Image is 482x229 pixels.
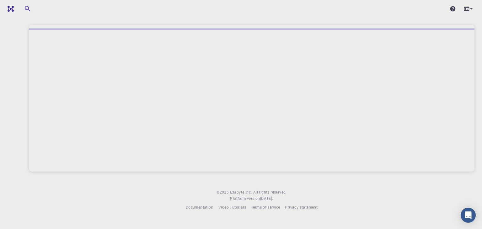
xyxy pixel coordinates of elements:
span: Exabyte Inc. [230,189,252,194]
a: Exabyte Inc. [230,189,252,195]
span: [DATE] . [260,196,273,201]
span: Terms of service [251,205,280,210]
a: Privacy statement [285,204,318,210]
a: Documentation [186,204,213,210]
a: Video Tutorials [218,204,246,210]
img: logo [5,6,14,12]
span: All rights reserved. [253,189,287,195]
a: Terms of service [251,204,280,210]
a: [DATE]. [260,195,273,202]
span: © 2025 [217,189,230,195]
div: Open Intercom Messenger [461,208,476,223]
span: Platform version [230,195,260,202]
span: Video Tutorials [218,205,246,210]
span: Privacy statement [285,205,318,210]
span: Documentation [186,205,213,210]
